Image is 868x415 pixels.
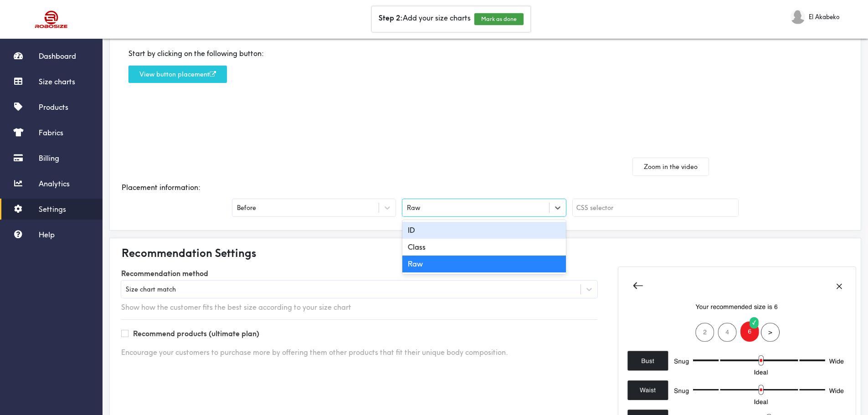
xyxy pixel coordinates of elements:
[121,302,597,312] div: Show how the customer fits the best size according to your size chart
[474,13,524,25] button: Mark as done
[114,243,856,263] div: Recommendation Settings
[633,158,709,175] button: Zoom in the video
[39,154,59,163] span: Billing
[121,348,597,357] div: Encourage your customers to purchase more by offering them other products that fit their unique b...
[809,12,840,22] span: El Akabeko
[39,77,75,86] span: Size charts
[133,329,259,338] label: Recommend products (ultimate plan)
[39,205,66,214] span: Settings
[372,6,530,32] div: Add your size charts
[126,284,176,294] div: Size chart match
[573,199,738,216] input: CSS selector
[114,175,856,200] div: Placement information:
[39,230,55,239] span: Help
[121,266,597,281] label: Recommendation method
[791,10,805,24] img: El Akabeko
[39,179,70,188] span: Analytics
[128,66,227,83] button: View button placement
[402,256,565,272] div: Raw
[39,51,76,61] span: Dashboard
[237,203,256,213] div: Before
[402,222,565,239] div: ID
[582,17,760,151] iframe: Robosize: How to change button placement on product page
[17,7,86,32] img: Robosize
[39,102,68,112] span: Products
[128,49,471,58] div: Start by clicking on the following button:
[402,239,565,256] div: Class
[407,203,420,213] div: Raw
[39,128,63,137] span: Fabrics
[379,13,403,22] b: Step 2:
